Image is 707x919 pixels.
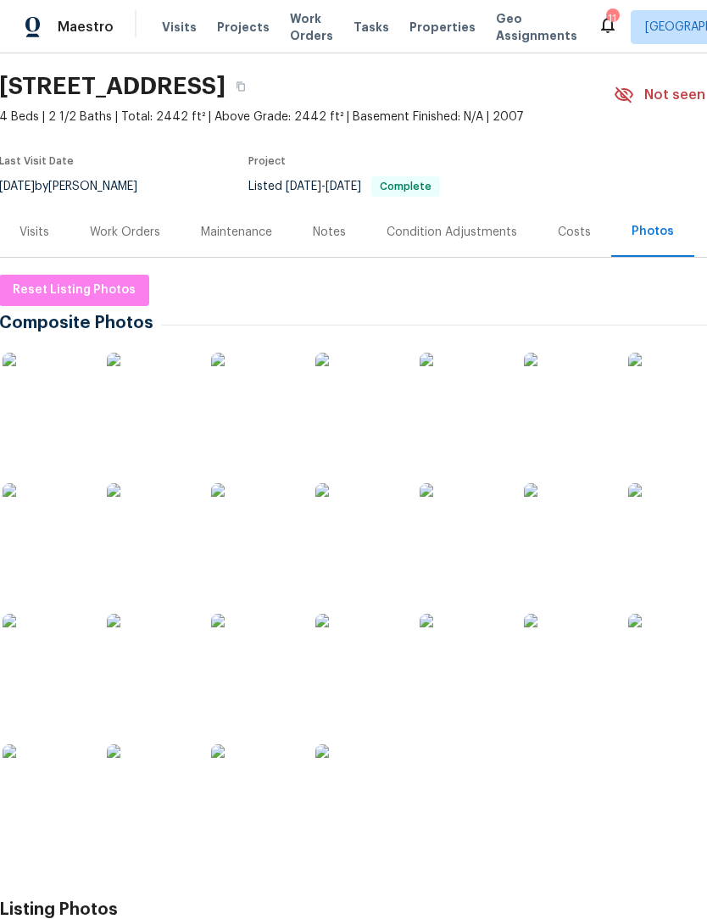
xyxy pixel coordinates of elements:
span: Tasks [353,21,389,33]
span: - [286,181,361,192]
span: Project [248,156,286,166]
div: Photos [632,223,674,240]
div: Maintenance [201,224,272,241]
span: [DATE] [326,181,361,192]
span: Projects [217,19,270,36]
span: Complete [373,181,438,192]
span: Visits [162,19,197,36]
span: Reset Listing Photos [13,280,136,301]
span: Maestro [58,19,114,36]
div: 11 [606,10,618,27]
span: Listed [248,181,440,192]
div: Notes [313,224,346,241]
div: Costs [558,224,591,241]
span: Properties [409,19,476,36]
button: Copy Address [225,71,256,102]
div: Condition Adjustments [387,224,517,241]
span: [DATE] [286,181,321,192]
span: Geo Assignments [496,10,577,44]
div: Work Orders [90,224,160,241]
span: Work Orders [290,10,333,44]
div: Visits [19,224,49,241]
